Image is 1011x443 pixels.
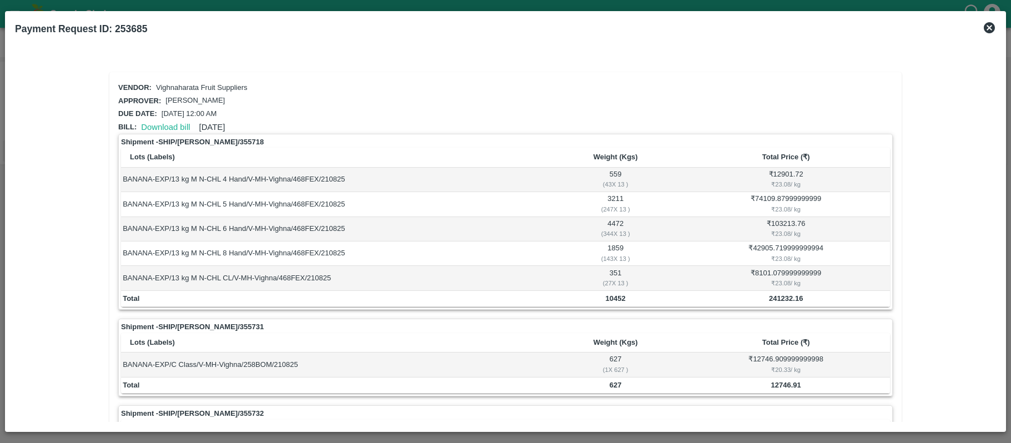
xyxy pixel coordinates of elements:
b: Total Price (₹) [762,153,810,161]
div: ₹ 23.08 / kg [684,204,888,214]
div: ( 43 X 13 ) [551,179,680,189]
td: BANANA-EXP/13 kg M N-CHL 8 Hand/V-MH-Vighna/468FEX/210825 [121,241,549,266]
span: Bill: [118,123,137,131]
b: 12746.91 [771,381,801,389]
div: ₹ 23.08 / kg [684,179,888,189]
td: 4472 [549,217,682,241]
div: ₹ 23.08 / kg [684,278,888,288]
td: ₹ 42905.719999999994 [682,241,890,266]
td: ₹ 8101.079999999999 [682,266,890,290]
td: BANANA-EXP/C Class/V-MH-Vighna/258BOM/210825 [121,353,549,377]
td: 351 [549,266,682,290]
b: Total [123,294,139,303]
td: BANANA-EXP/13 kg M N-CHL 6 Hand/V-MH-Vighna/468FEX/210825 [121,217,549,241]
div: ₹ 20.33 / kg [684,365,888,375]
b: Payment Request ID: 253685 [15,23,147,34]
td: 1859 [549,241,682,266]
b: Weight (Kgs) [593,338,638,346]
strong: Shipment - SHIP/[PERSON_NAME]/355718 [121,137,264,148]
div: ( 247 X 13 ) [551,204,680,214]
td: BANANA-EXP/13 kg M N-CHL 4 Hand/V-MH-Vighna/468FEX/210825 [121,168,549,192]
b: 241232.16 [769,294,803,303]
td: 559 [549,168,682,192]
div: ( 344 X 13 ) [551,229,680,239]
span: Vendor: [118,83,152,92]
b: 10452 [606,294,626,303]
b: Total Price (₹) [762,338,810,346]
td: ₹ 12901.72 [682,168,890,192]
span: Approver: [118,97,161,105]
div: ( 27 X 13 ) [551,278,680,288]
b: 627 [610,381,622,389]
td: 627 [549,353,682,377]
td: ₹ 74109.87999999999 [682,192,890,217]
div: ₹ 23.08 / kg [684,229,888,239]
td: BANANA-EXP/13 kg M N-CHL 5 Hand/V-MH-Vighna/468FEX/210825 [121,192,549,217]
td: ₹ 12746.909999999998 [682,353,890,377]
p: [PERSON_NAME] [165,95,225,106]
td: BANANA-EXP/13 kg M N-CHL CL/V-MH-Vighna/468FEX/210825 [121,266,549,290]
b: Lots (Labels) [130,153,175,161]
p: Vighnaharata Fruit Suppliers [156,83,248,93]
strong: Shipment - SHIP/[PERSON_NAME]/355732 [121,408,264,419]
a: Download bill [141,123,190,132]
td: 3211 [549,192,682,217]
p: [DATE] 12:00 AM [162,109,217,119]
strong: Shipment - SHIP/[PERSON_NAME]/355731 [121,321,264,333]
b: Lots (Labels) [130,338,175,346]
div: ( 1 X 627 ) [551,365,680,375]
div: ₹ 23.08 / kg [684,254,888,264]
span: Due date: [118,109,157,118]
span: [DATE] [199,123,225,132]
b: Total [123,381,139,389]
div: ( 143 X 13 ) [551,254,680,264]
b: Weight (Kgs) [593,153,638,161]
td: ₹ 103213.76 [682,217,890,241]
